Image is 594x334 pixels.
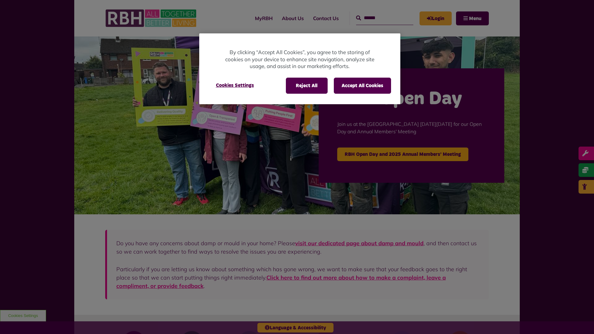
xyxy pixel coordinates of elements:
p: By clicking “Accept All Cookies”, you agree to the storing of cookies on your device to enhance s... [224,49,376,70]
div: Cookie banner [199,33,400,104]
button: Accept All Cookies [334,78,391,94]
button: Cookies Settings [209,78,261,93]
button: Reject All [286,78,328,94]
div: Privacy [199,33,400,104]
